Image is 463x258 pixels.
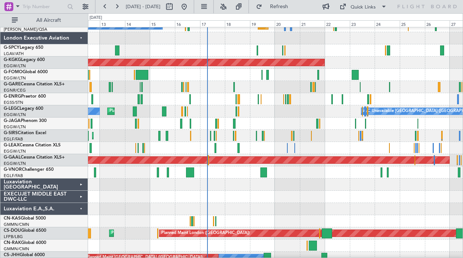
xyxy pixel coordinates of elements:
span: CS-DOU [4,228,21,233]
span: [DATE] - [DATE] [126,3,160,10]
a: G-GAALCessna Citation XLS+ [4,155,65,160]
div: Planned Maint London ([GEOGRAPHIC_DATA]) [161,228,250,239]
a: EGGW/LTN [4,63,26,69]
a: CN-RAKGlobal 6000 [4,241,46,245]
a: [PERSON_NAME]/QSA [4,27,47,32]
a: G-ENRGPraetor 600 [4,94,46,99]
a: LFPB/LBG [4,234,23,240]
a: G-KGKGLegacy 600 [4,58,45,62]
span: CS-JHH [4,253,20,257]
a: EGGW/LTN [4,112,26,118]
div: 22 [325,20,350,27]
span: G-GARE [4,82,21,86]
a: EGGW/LTN [4,149,26,154]
span: All Aircraft [19,18,78,23]
div: 23 [350,20,375,27]
div: 13 [100,20,125,27]
div: 17 [200,20,225,27]
div: 26 [425,20,450,27]
button: All Aircraft [8,14,80,26]
a: G-LEAXCessna Citation XLS [4,143,61,147]
a: CS-JHHGlobal 6000 [4,253,45,257]
a: G-LEGCLegacy 600 [4,106,43,111]
div: 14 [125,20,150,27]
a: G-JAGAPhenom 300 [4,119,47,123]
span: CN-RAK [4,241,21,245]
div: 25 [400,20,425,27]
a: GMMN/CMN [4,222,29,227]
span: G-LEAX [4,143,20,147]
span: G-FOMO [4,70,23,74]
div: Quick Links [351,4,376,11]
div: 20 [275,20,300,27]
span: G-JAGA [4,119,21,123]
span: G-GAAL [4,155,21,160]
a: G-FOMOGlobal 6000 [4,70,48,74]
span: CN-KAS [4,216,21,221]
div: Planned Maint [GEOGRAPHIC_DATA] ([GEOGRAPHIC_DATA]) [111,228,228,239]
div: 21 [300,20,325,27]
a: G-GARECessna Citation XLS+ [4,82,65,86]
input: Trip Number [23,1,65,12]
span: G-ENRG [4,94,21,99]
span: G-KGKG [4,58,21,62]
div: 19 [250,20,275,27]
a: EGGW/LTN [4,75,26,81]
span: G-LEGC [4,106,20,111]
a: G-SPCYLegacy 650 [4,45,43,50]
a: CS-DOUGlobal 6500 [4,228,46,233]
button: Refresh [253,1,297,13]
a: CN-KASGlobal 5000 [4,216,46,221]
button: Quick Links [336,1,391,13]
a: EGLF/FAB [4,173,23,179]
div: [DATE] [89,15,102,21]
a: EGNR/CEG [4,88,26,93]
div: 24 [375,20,400,27]
a: G-VNORChallenger 650 [4,167,54,172]
span: G-VNOR [4,167,22,172]
span: G-SPCY [4,45,20,50]
div: 18 [225,20,250,27]
div: 16 [175,20,200,27]
a: EGGW/LTN [4,124,26,130]
a: EGSS/STN [4,100,23,105]
a: EGLF/FAB [4,136,23,142]
div: Planned Maint [GEOGRAPHIC_DATA] ([GEOGRAPHIC_DATA]) [109,106,226,117]
span: Refresh [264,4,295,9]
div: 15 [150,20,175,27]
span: G-SIRS [4,131,18,135]
a: G-SIRSCitation Excel [4,131,46,135]
a: EGGW/LTN [4,161,26,166]
a: LGAV/ATH [4,51,24,57]
a: GMMN/CMN [4,246,29,252]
